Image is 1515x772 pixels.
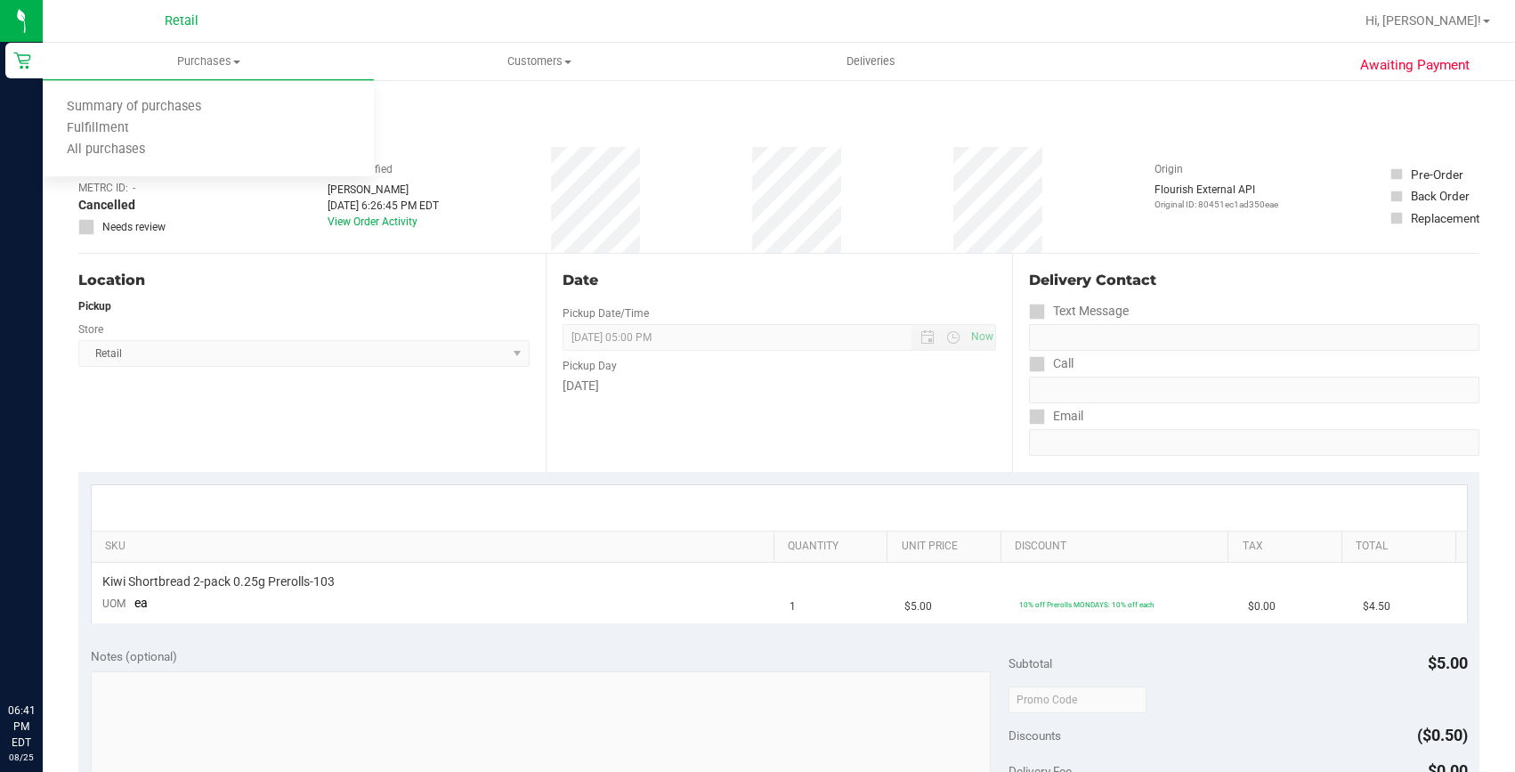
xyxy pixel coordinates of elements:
[1154,161,1183,177] label: Origin
[1365,13,1481,28] span: Hi, [PERSON_NAME]!
[1029,377,1479,403] input: Format: (999) 999-9999
[902,540,994,554] a: Unit Price
[1029,403,1083,429] label: Email
[1029,270,1479,291] div: Delivery Contact
[105,540,766,554] a: SKU
[328,182,439,198] div: [PERSON_NAME]
[1009,687,1146,713] input: Promo Code
[43,43,374,80] a: Purchases Summary of purchases Fulfillment All purchases
[78,196,135,215] span: Cancelled
[563,358,617,374] label: Pickup Day
[563,305,649,321] label: Pickup Date/Time
[374,43,705,80] a: Customers
[1019,600,1154,609] span: 10% off Prerolls MONDAYS: 10% off each
[43,100,225,115] span: Summary of purchases
[78,300,111,313] strong: Pickup
[1243,540,1335,554] a: Tax
[1154,182,1278,211] div: Flourish External API
[563,377,997,395] div: [DATE]
[1029,298,1129,324] label: Text Message
[134,596,148,610] span: ea
[1411,166,1463,183] div: Pre-Order
[1363,598,1390,615] span: $4.50
[328,215,417,228] a: View Order Activity
[18,630,71,683] iframe: Resource center
[790,598,796,615] span: 1
[705,43,1036,80] a: Deliveries
[8,703,35,751] p: 06:41 PM EDT
[822,53,920,69] span: Deliveries
[78,270,530,291] div: Location
[1015,540,1221,554] a: Discount
[1360,55,1470,76] span: Awaiting Payment
[1411,187,1470,205] div: Back Order
[1417,726,1468,744] span: ($0.50)
[43,121,153,136] span: Fulfillment
[133,180,135,196] span: -
[563,270,997,291] div: Date
[1356,540,1448,554] a: Total
[788,540,880,554] a: Quantity
[1029,351,1073,377] label: Call
[78,321,103,337] label: Store
[1009,656,1052,670] span: Subtotal
[43,142,169,158] span: All purchases
[328,198,439,214] div: [DATE] 6:26:45 PM EDT
[165,13,198,28] span: Retail
[102,597,126,610] span: UOM
[1248,598,1276,615] span: $0.00
[1029,324,1479,351] input: Format: (999) 999-9999
[78,180,128,196] span: METRC ID:
[43,53,374,69] span: Purchases
[1009,719,1061,752] span: Discounts
[904,598,932,615] span: $5.00
[102,573,335,590] span: Kiwi Shortbread 2-pack 0.25g Prerolls-103
[13,52,31,69] inline-svg: Retail
[8,751,35,764] p: 08/25
[1411,209,1479,227] div: Replacement
[102,219,166,235] span: Needs review
[375,53,704,69] span: Customers
[1154,198,1278,211] p: Original ID: 80451ec1ad350eae
[91,649,177,663] span: Notes (optional)
[1428,654,1468,672] span: $5.00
